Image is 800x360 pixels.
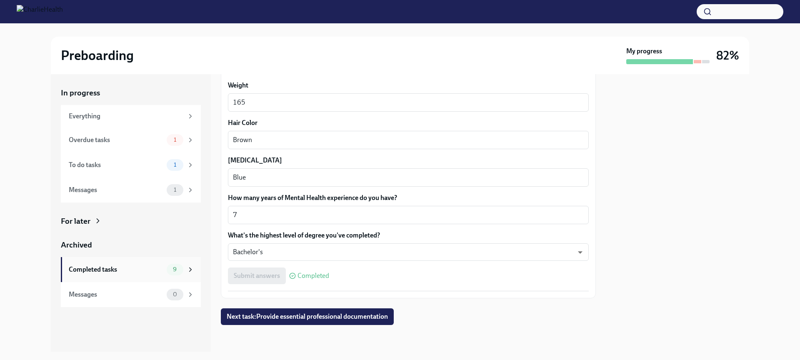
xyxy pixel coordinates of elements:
label: Weight [228,81,589,90]
a: Completed tasks9 [61,257,201,282]
span: Completed [297,272,329,279]
span: 0 [168,291,182,297]
a: Messages1 [61,177,201,202]
div: Messages [69,290,163,299]
span: 1 [169,137,181,143]
textarea: Blue [233,172,584,182]
img: CharlieHealth [17,5,63,18]
h3: 82% [716,48,739,63]
textarea: 165 [233,97,584,107]
div: Messages [69,185,163,195]
span: 1 [169,162,181,168]
label: Hair Color [228,118,589,127]
div: To do tasks [69,160,163,170]
textarea: 7 [233,210,584,220]
span: 1 [169,187,181,193]
label: How many years of Mental Health experience do you have? [228,193,589,202]
a: For later [61,216,201,227]
button: Next task:Provide essential professional documentation [221,308,394,325]
label: What's the highest level of degree you've completed? [228,231,589,240]
a: To do tasks1 [61,152,201,177]
label: [MEDICAL_DATA] [228,156,589,165]
a: Everything [61,105,201,127]
a: Messages0 [61,282,201,307]
div: For later [61,216,90,227]
span: Next task : Provide essential professional documentation [227,312,388,321]
a: In progress [61,87,201,98]
div: Bachelor's [228,243,589,261]
span: 9 [168,266,182,272]
h2: Preboarding [61,47,134,64]
strong: My progress [626,47,662,56]
div: Completed tasks [69,265,163,274]
textarea: Brown [233,135,584,145]
div: Everything [69,112,183,121]
div: Overdue tasks [69,135,163,145]
a: Archived [61,240,201,250]
a: Overdue tasks1 [61,127,201,152]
